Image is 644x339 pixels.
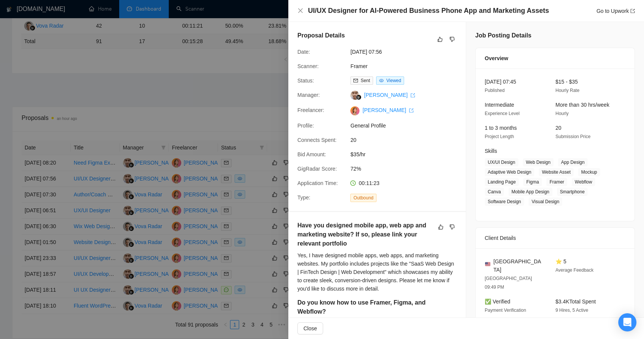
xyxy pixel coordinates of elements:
[297,221,433,248] h5: Have you designed mobile app, web app and marketing website? If so, please link your relevant por...
[448,35,457,44] button: dislike
[386,78,401,83] span: Viewed
[450,224,455,230] span: dislike
[485,197,524,206] span: Software Design
[555,134,591,139] span: Submission Price
[485,308,526,313] span: Payment Verification
[529,197,562,206] span: Visual Design
[555,102,609,108] span: More than 30 hrs/week
[485,158,518,166] span: UX/UI Design
[350,165,464,173] span: 72%
[493,257,543,274] span: [GEOGRAPHIC_DATA]
[539,168,574,176] span: Website Asset
[555,111,569,116] span: Hourly
[448,222,457,232] button: dislike
[362,107,414,113] a: [PERSON_NAME] export
[475,31,531,40] h5: Job Posting Details
[485,168,534,176] span: Adaptive Web Design
[555,267,594,273] span: Average Feedback
[409,108,414,113] span: export
[485,102,514,108] span: Intermediate
[523,178,542,186] span: Figma
[297,322,323,334] button: Close
[485,276,532,290] span: [GEOGRAPHIC_DATA] 09:49 PM
[485,178,519,186] span: Landing Page
[297,151,326,157] span: Bid Amount:
[555,125,562,131] span: 20
[297,8,303,14] span: close
[450,36,455,42] span: dislike
[350,106,359,115] img: c1-74Cy7azD7OLMXeHapYcp4SnqDwMwr5FtSi8tTOJaZxmfnjx218RVX7ny5jzlncu
[297,194,310,201] span: Type:
[546,178,567,186] span: Framer
[353,78,358,83] span: mail
[485,299,510,305] span: ✅ Verified
[350,180,356,186] span: clock-circle
[350,121,464,130] span: General Profile
[297,180,338,186] span: Application Time:
[485,54,508,62] span: Overview
[350,194,376,202] span: Outbound
[361,78,370,83] span: Sent
[596,8,635,14] a: Go to Upworkexport
[297,123,314,129] span: Profile:
[485,261,490,267] img: 🇺🇸
[297,49,310,55] span: Date:
[297,107,324,113] span: Freelancer:
[359,180,380,186] span: 00:11:23
[572,178,595,186] span: Webflow
[509,188,552,196] span: Mobile App Design
[438,224,443,230] span: like
[350,48,464,56] span: [DATE] 07:56
[485,228,625,248] div: Client Details
[379,78,384,83] span: eye
[555,258,566,264] span: ⭐ 5
[297,8,303,14] button: Close
[350,63,367,69] a: Framer
[350,150,464,159] span: $35/hr
[297,63,319,69] span: Scanner:
[578,168,600,176] span: Mockup
[297,166,337,172] span: GigRadar Score:
[297,298,433,316] h5: Do you know how to use Framer, Figma, and Webflow?
[350,136,464,144] span: 20
[555,88,579,93] span: Hourly Rate
[555,299,596,305] span: $3.4K Total Spent
[297,92,320,98] span: Manager:
[557,188,588,196] span: Smartphone
[436,35,445,44] button: like
[485,148,497,154] span: Skills
[485,134,514,139] span: Project Length
[411,93,415,98] span: export
[555,79,578,85] span: $15 - $35
[558,158,588,166] span: App Design
[485,79,516,85] span: [DATE] 07:45
[436,222,445,232] button: like
[485,111,520,116] span: Experience Level
[356,95,361,100] img: gigradar-bm.png
[485,188,504,196] span: Canva
[555,308,588,313] span: 9 Hires, 5 Active
[485,125,517,131] span: 1 to 3 months
[308,6,549,16] h4: UI/UX Designer for AI-Powered Business Phone App and Marketing Assets
[297,78,314,84] span: Status:
[618,313,636,331] div: Open Intercom Messenger
[303,324,317,333] span: Close
[485,88,505,93] span: Published
[630,9,635,13] span: export
[364,92,415,98] a: [PERSON_NAME] export
[437,36,443,42] span: like
[523,158,554,166] span: Web Design
[297,31,345,40] h5: Proposal Details
[297,137,337,143] span: Connects Spent:
[297,251,457,293] div: Yes, I have designed mobile apps, web apps, and marketing websites. My portfolio includes project...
